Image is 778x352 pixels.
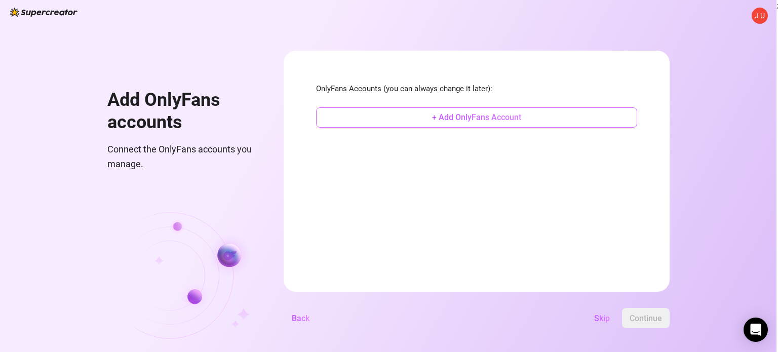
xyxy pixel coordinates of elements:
[107,142,259,171] span: Connect the OnlyFans accounts you manage.
[316,107,637,128] button: + Add OnlyFans Account
[292,314,309,323] span: Back
[744,318,768,342] div: Open Intercom Messenger
[622,308,670,328] button: Continue
[107,89,259,133] h1: Add OnlyFans accounts
[284,308,318,328] button: Back
[755,10,765,21] span: J U
[316,83,637,95] span: OnlyFans Accounts (you can always change it later):
[432,112,521,122] span: + Add OnlyFans Account
[10,8,77,17] img: logo
[586,308,618,328] button: Skip
[594,314,610,323] span: Skip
